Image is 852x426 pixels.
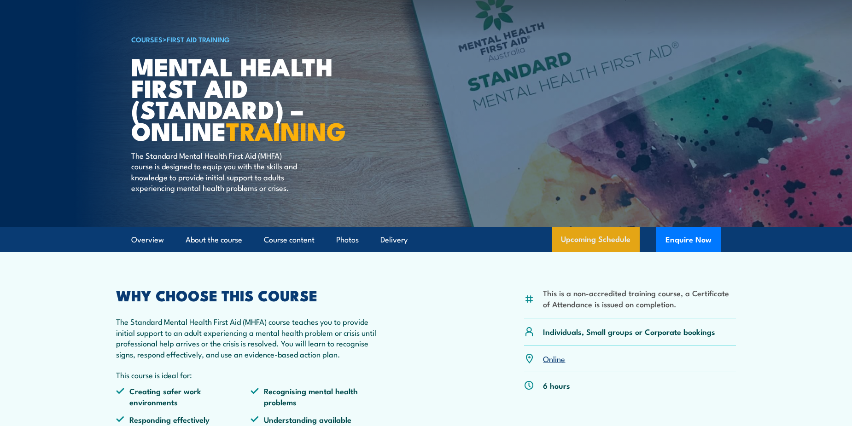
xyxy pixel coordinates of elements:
p: This course is ideal for: [116,369,385,380]
a: Course content [264,228,315,252]
h6: > [131,34,359,45]
a: COURSES [131,34,163,44]
a: Upcoming Schedule [552,227,640,252]
a: Overview [131,228,164,252]
h2: WHY CHOOSE THIS COURSE [116,288,385,301]
h1: Mental Health First Aid (Standard) – Online [131,55,359,141]
button: Enquire Now [656,227,721,252]
a: Photos [336,228,359,252]
a: Online [543,353,565,364]
a: About the course [186,228,242,252]
p: The Standard Mental Health First Aid (MHFA) course is designed to equip you with the skills and k... [131,150,299,193]
p: Individuals, Small groups or Corporate bookings [543,326,715,337]
p: The Standard Mental Health First Aid (MHFA) course teaches you to provide initial support to an a... [116,316,385,359]
li: Creating safer work environments [116,386,251,407]
strong: TRAINING [226,111,346,149]
li: This is a non-accredited training course, a Certificate of Attendance is issued on completion. [543,288,736,309]
a: Delivery [380,228,408,252]
p: 6 hours [543,380,570,391]
li: Recognising mental health problems [251,386,385,407]
a: First Aid Training [167,34,230,44]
